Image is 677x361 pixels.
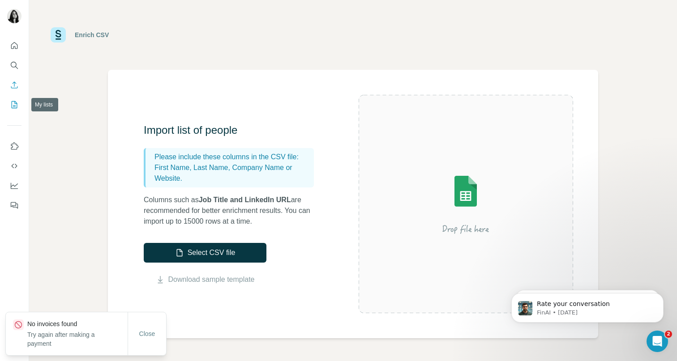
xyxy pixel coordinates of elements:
iframe: Intercom live chat [647,331,668,352]
button: Search [7,57,21,73]
a: Download sample template [168,274,255,285]
button: Dashboard [7,178,21,194]
p: Try again after making a payment [27,330,128,348]
img: Avatar [7,9,21,23]
button: Select CSV file [144,243,266,263]
button: Quick start [7,38,21,54]
p: First Name, Last Name, Company Name or Website. [154,162,310,184]
button: Enrich CSV [7,77,21,93]
img: Surfe Logo [51,27,66,42]
p: Please include these columns in the CSV file: [154,152,310,162]
span: Job Title and LinkedIn URL [199,196,291,204]
button: Close [133,326,162,342]
div: Enrich CSV [75,30,109,39]
button: Download sample template [144,274,266,285]
p: No invoices found [27,319,128,328]
button: My lists [7,97,21,113]
button: Use Surfe API [7,158,21,174]
h3: Import list of people [144,123,323,137]
p: Columns such as are recommended for better enrichment results. You can import up to 15000 rows at... [144,195,323,227]
button: Feedback [7,197,21,213]
iframe: Intercom notifications message [498,274,677,337]
img: Surfe Illustration - Drop file here or select below [385,150,546,258]
span: Close [139,329,155,338]
span: 2 [665,331,672,338]
button: Use Surfe on LinkedIn [7,138,21,154]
